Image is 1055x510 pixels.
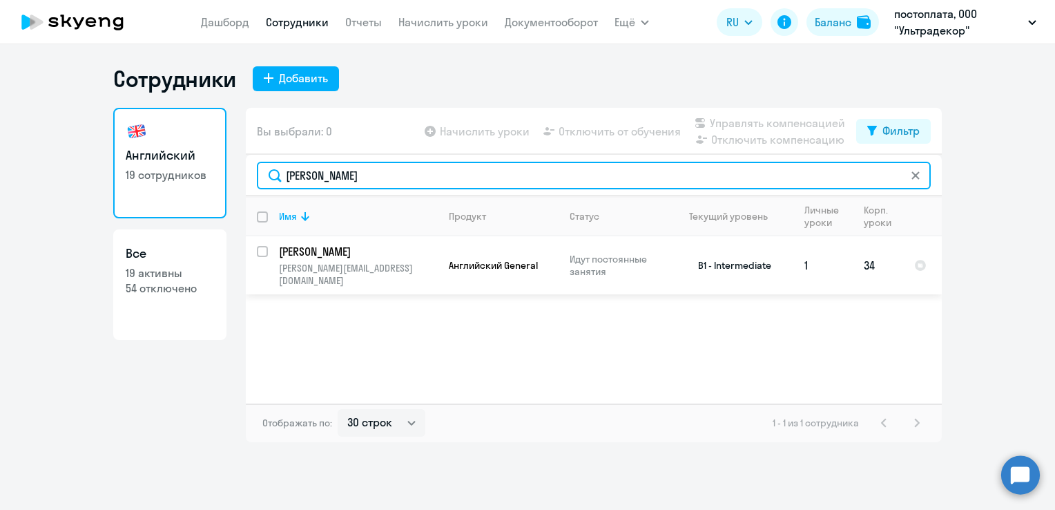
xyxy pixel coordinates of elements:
button: Ещё [614,8,649,36]
a: Все19 активны54 отключено [113,229,226,340]
div: Корп. уроки [864,204,902,229]
p: постоплата, ООО "Ультрадекор" [894,6,1023,39]
button: Балансbalance [806,8,879,36]
button: постоплата, ООО "Ультрадекор" [887,6,1043,39]
span: Вы выбрали: 0 [257,123,332,140]
div: Статус [570,210,599,223]
a: [PERSON_NAME] [279,244,437,259]
div: Текущий уровень [689,210,768,223]
div: Фильтр [882,122,920,139]
img: balance [857,15,871,29]
span: Ещё [614,14,635,30]
td: 1 [793,236,853,294]
div: Статус [570,210,664,223]
button: Фильтр [856,119,931,144]
a: Начислить уроки [398,15,488,29]
div: Продукт [449,210,486,223]
td: 34 [853,236,903,294]
div: Корп. уроки [864,204,893,229]
button: RU [717,8,762,36]
p: 19 сотрудников [126,167,214,182]
h1: Сотрудники [113,65,236,93]
div: Добавить [279,70,328,86]
img: english [126,120,148,142]
button: Добавить [253,66,339,91]
p: [PERSON_NAME] [279,244,435,259]
p: 54 отключено [126,281,214,296]
p: 19 активны [126,265,214,281]
a: Дашборд [201,15,249,29]
div: Баланс [815,14,851,30]
div: Текущий уровень [676,210,793,223]
p: Идут постоянные занятия [570,253,664,278]
a: Документооборот [505,15,598,29]
td: B1 - Intermediate [665,236,793,294]
span: 1 - 1 из 1 сотрудника [773,417,859,429]
div: Продукт [449,210,558,223]
span: RU [726,14,739,30]
div: Личные уроки [804,204,852,229]
input: Поиск по имени, email, продукту или статусу [257,162,931,189]
span: Отображать по: [262,417,332,429]
div: Личные уроки [804,204,843,229]
a: Отчеты [345,15,382,29]
div: Имя [279,210,437,223]
p: [PERSON_NAME][EMAIL_ADDRESS][DOMAIN_NAME] [279,262,437,287]
span: Английский General [449,259,538,272]
h3: Все [126,245,214,263]
div: Имя [279,210,297,223]
a: Английский19 сотрудников [113,108,226,218]
h3: Английский [126,147,214,164]
a: Сотрудники [266,15,329,29]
